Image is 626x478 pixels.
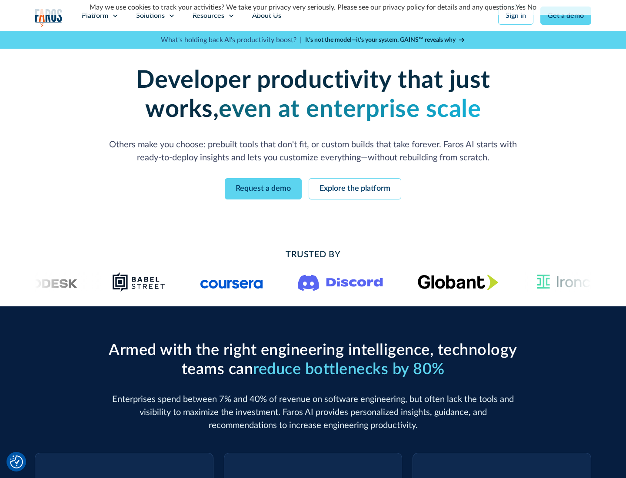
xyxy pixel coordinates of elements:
strong: even at enterprise scale [219,97,481,122]
div: Platform [82,10,108,21]
a: It’s not the model—it’s your system. GAINS™ reveals why [305,36,465,45]
p: Others make you choose: prebuilt tools that don't fit, or custom builds that take forever. Faros ... [104,138,522,164]
img: Logo of the online learning platform Coursera. [200,275,263,289]
div: Resources [193,10,224,21]
h2: Trusted By [104,248,522,261]
a: Yes [516,4,526,11]
a: Sign in [498,7,533,25]
strong: Developer productivity that just works, [136,68,490,122]
span: reduce bottlenecks by 80% [253,362,445,377]
strong: It’s not the model—it’s your system. GAINS™ reveals why [305,37,456,43]
a: home [35,9,63,27]
a: Get a demo [540,7,591,25]
img: Globant's logo [418,274,498,290]
p: What's holding back AI's productivity boost? | [161,35,302,45]
img: Logo of the communication platform Discord. [298,273,383,291]
a: Explore the platform [309,178,401,199]
img: Babel Street logo png [112,272,166,292]
img: Revisit consent button [10,455,23,468]
div: Solutions [136,10,165,21]
h2: Armed with the right engineering intelligence, technology teams can [104,341,522,378]
p: Enterprises spend between 7% and 40% of revenue on software engineering, but often lack the tools... [104,393,522,432]
button: Cookie Settings [10,455,23,468]
a: No [527,4,536,11]
img: Logo of the analytics and reporting company Faros. [35,9,63,27]
a: Request a demo [225,178,302,199]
